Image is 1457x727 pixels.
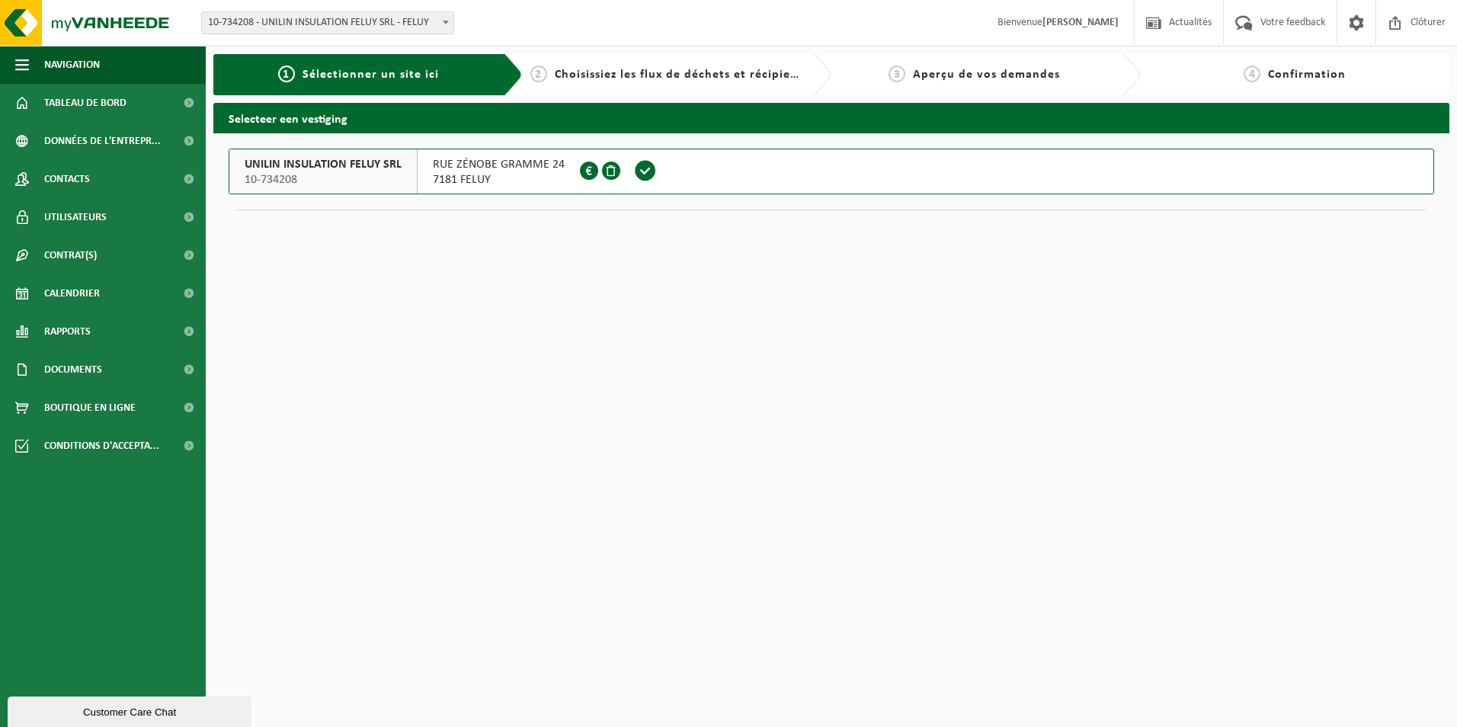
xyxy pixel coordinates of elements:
span: Navigation [44,46,100,84]
span: Documents [44,351,102,389]
span: Confirmation [1268,69,1346,81]
span: 10-734208 [245,172,402,187]
span: Contacts [44,160,90,198]
span: 4 [1244,66,1260,82]
span: Tableau de bord [44,84,126,122]
span: 7181 FELUY [433,172,565,187]
span: Contrat(s) [44,236,97,274]
span: Utilisateurs [44,198,107,236]
span: 1 [278,66,295,82]
strong: [PERSON_NAME] [1042,17,1119,28]
span: 2 [530,66,547,82]
span: RUE ZÉNOBE GRAMME 24 [433,157,565,172]
span: Boutique en ligne [44,389,136,427]
span: Aperçu de vos demandes [913,69,1060,81]
span: 10-734208 - UNILIN INSULATION FELUY SRL - FELUY [201,11,454,34]
span: Calendrier [44,274,100,312]
h2: Selecteer een vestiging [213,103,1449,133]
span: UNILIN INSULATION FELUY SRL [245,157,402,172]
span: Rapports [44,312,91,351]
span: Sélectionner un site ici [303,69,439,81]
span: Choisissiez les flux de déchets et récipients [555,69,809,81]
button: UNILIN INSULATION FELUY SRL 10-734208 RUE ZÉNOBE GRAMME 247181 FELUY [229,149,1434,194]
iframe: chat widget [8,693,255,727]
span: Données de l'entrepr... [44,122,161,160]
span: 10-734208 - UNILIN INSULATION FELUY SRL - FELUY [202,12,453,34]
span: 3 [889,66,905,82]
span: Conditions d'accepta... [44,427,159,465]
